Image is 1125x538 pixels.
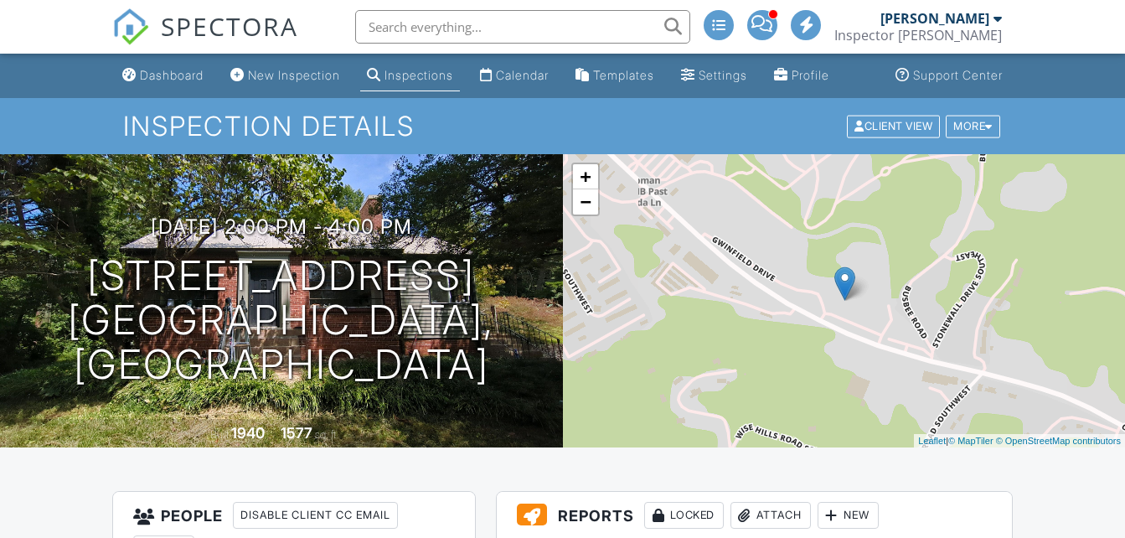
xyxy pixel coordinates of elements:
[918,436,946,446] a: Leaflet
[233,502,398,529] div: Disable Client CC Email
[674,60,754,91] a: Settings
[644,502,724,529] div: Locked
[281,424,312,442] div: 1577
[151,215,412,238] h3: [DATE] 2:00 pm - 4:00 pm
[315,428,338,441] span: sq. ft.
[27,254,536,386] h1: [STREET_ADDRESS] [GEOGRAPHIC_DATA], [GEOGRAPHIC_DATA]
[914,434,1125,448] div: |
[569,60,661,91] a: Templates
[767,60,836,91] a: Profile
[473,60,555,91] a: Calendar
[880,10,989,27] div: [PERSON_NAME]
[116,60,210,91] a: Dashboard
[847,115,940,137] div: Client View
[496,68,549,82] div: Calendar
[573,164,598,189] a: Zoom in
[384,68,453,82] div: Inspections
[360,60,460,91] a: Inspections
[161,8,298,44] span: SPECTORA
[913,68,1003,82] div: Support Center
[123,111,1002,141] h1: Inspection Details
[699,68,747,82] div: Settings
[112,23,298,58] a: SPECTORA
[355,10,690,44] input: Search everything...
[573,189,598,215] a: Zoom out
[845,119,944,132] a: Client View
[248,68,340,82] div: New Inspection
[889,60,1009,91] a: Support Center
[593,68,654,82] div: Templates
[948,436,993,446] a: © MapTiler
[210,428,229,441] span: Built
[224,60,347,91] a: New Inspection
[231,424,265,442] div: 1940
[792,68,829,82] div: Profile
[140,68,204,82] div: Dashboard
[818,502,879,529] div: New
[946,115,1000,137] div: More
[730,502,811,529] div: Attach
[996,436,1121,446] a: © OpenStreetMap contributors
[834,27,1002,44] div: Inspector Cluseau
[112,8,149,45] img: The Best Home Inspection Software - Spectora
